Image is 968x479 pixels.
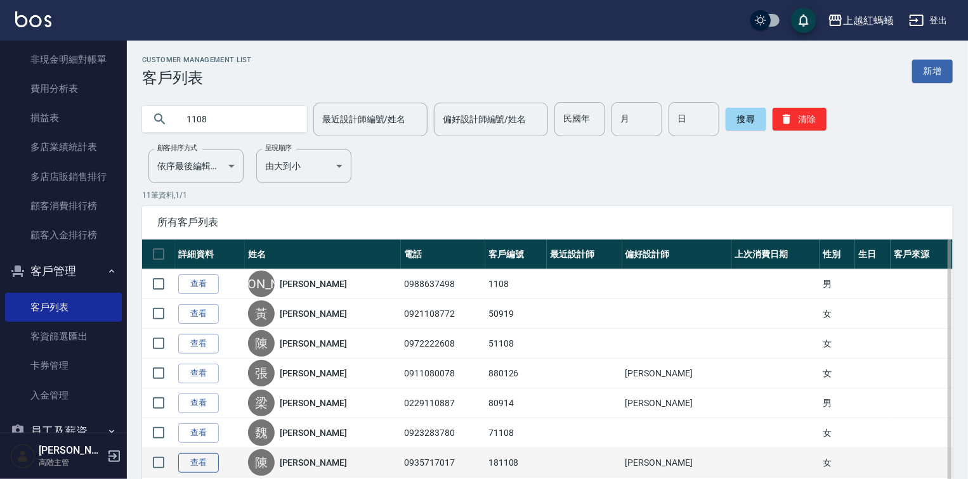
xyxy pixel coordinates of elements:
td: 50919 [485,299,547,329]
th: 詳細資料 [175,239,245,269]
a: [PERSON_NAME] [280,367,347,380]
span: 所有客戶列表 [157,216,938,229]
a: [PERSON_NAME] [280,456,347,469]
a: [PERSON_NAME] [280,278,347,290]
td: 男 [820,269,855,299]
a: [PERSON_NAME] [280,307,347,320]
a: 損益表 [5,103,122,132]
td: 0229110887 [401,388,485,418]
button: 員工及薪資 [5,415,122,448]
div: 張 [248,360,275,386]
label: 顧客排序方式 [157,143,197,153]
a: 顧客入金排行榜 [5,220,122,250]
div: 陳 [248,330,275,357]
input: 搜尋關鍵字 [178,102,297,136]
th: 偏好設計師 [622,239,731,269]
p: 11 筆資料, 1 / 1 [142,189,953,201]
p: 高階主管 [39,457,103,468]
td: 880126 [485,359,547,388]
div: 魏 [248,419,275,446]
div: 梁 [248,390,275,416]
td: 181108 [485,448,547,478]
h3: 客戶列表 [142,69,252,87]
a: 客戶列表 [5,293,122,322]
td: [PERSON_NAME] [622,388,731,418]
a: 入金管理 [5,381,122,410]
td: 1108 [485,269,547,299]
a: 查看 [178,274,219,294]
img: Person [10,444,36,469]
td: 0911080078 [401,359,485,388]
th: 性別 [820,239,855,269]
a: [PERSON_NAME] [280,397,347,409]
a: 多店業績統計表 [5,132,122,162]
a: [PERSON_NAME] [280,337,347,350]
a: 查看 [178,423,219,443]
a: 顧客消費排行榜 [5,191,122,220]
td: 51108 [485,329,547,359]
label: 呈現順序 [265,143,292,153]
button: 清除 [773,108,827,131]
th: 姓名 [245,239,402,269]
a: 新增 [912,60,953,83]
td: 0935717017 [401,448,485,478]
td: 男 [820,388,855,418]
td: 女 [820,448,855,478]
a: 查看 [178,334,219,354]
td: 0972222608 [401,329,485,359]
div: 陳 [248,449,275,476]
td: 0923283780 [401,418,485,448]
a: 查看 [178,453,219,473]
th: 客戶來源 [891,239,953,269]
td: [PERSON_NAME] [622,448,731,478]
a: 多店店販銷售排行 [5,162,122,191]
td: 女 [820,418,855,448]
div: 由大到小 [256,149,351,183]
th: 上次消費日期 [731,239,820,269]
td: [PERSON_NAME] [622,359,731,388]
td: 女 [820,359,855,388]
a: 查看 [178,393,219,413]
h5: [PERSON_NAME] [39,444,103,457]
button: 搜尋 [726,108,766,131]
button: 登出 [904,9,953,32]
button: save [791,8,816,33]
h2: Customer Management List [142,56,252,64]
td: 80914 [485,388,547,418]
a: 非現金明細對帳單 [5,45,122,74]
div: 黃 [248,300,275,327]
a: 客資篩選匯出 [5,322,122,351]
button: 上越紅螞蟻 [823,8,899,34]
th: 最近設計師 [547,239,622,269]
td: 女 [820,299,855,329]
div: [PERSON_NAME] [248,271,275,297]
img: Logo [15,11,51,27]
td: 女 [820,329,855,359]
td: 0921108772 [401,299,485,329]
th: 客戶編號 [485,239,547,269]
th: 電話 [401,239,485,269]
a: 查看 [178,364,219,383]
a: 費用分析表 [5,74,122,103]
div: 依序最後編輯時間 [148,149,244,183]
a: [PERSON_NAME] [280,426,347,439]
th: 生日 [855,239,891,269]
a: 查看 [178,304,219,324]
button: 客戶管理 [5,255,122,288]
td: 71108 [485,418,547,448]
a: 卡券管理 [5,351,122,380]
td: 0988637498 [401,269,485,299]
div: 上越紅螞蟻 [843,13,894,29]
